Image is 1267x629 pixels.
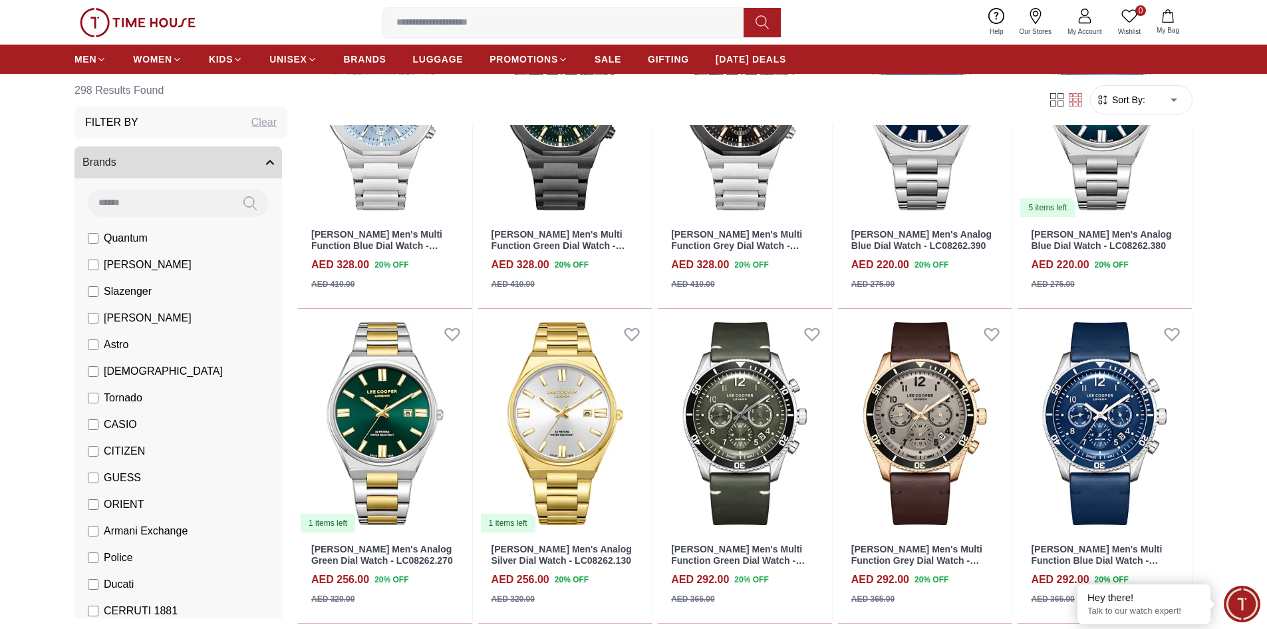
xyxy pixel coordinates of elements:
[88,366,98,377] input: [DEMOGRAPHIC_DATA]
[88,313,98,323] input: [PERSON_NAME]
[88,419,98,430] input: CASIO
[374,259,408,271] span: 20 % OFF
[492,229,625,262] a: [PERSON_NAME] Men's Multi Function Green Dial Watch - LC08263.070
[88,552,98,563] input: Police
[88,579,98,590] input: Ducati
[88,286,98,297] input: Slazenger
[74,53,96,66] span: MEN
[298,314,472,534] img: Lee Cooper Men's Analog Green Dial Watch - LC08262.270
[311,229,442,262] a: [PERSON_NAME] Men's Multi Function Blue Dial Watch - LC08263.300
[1031,257,1089,273] h4: AED 220.00
[104,603,178,619] span: CERRUTI 1881
[82,154,116,170] span: Brands
[595,47,621,71] a: SALE
[734,259,768,271] span: 20 % OFF
[1031,572,1089,588] h4: AED 292.00
[88,393,98,403] input: Tornado
[413,53,464,66] span: LUGGAGE
[311,572,369,588] h4: AED 256.00
[413,47,464,71] a: LUGGAGE
[209,47,243,71] a: KIDS
[1087,591,1200,604] div: Hey there!
[1031,593,1074,605] div: AED 365.00
[671,572,729,588] h4: AED 292.00
[298,314,472,534] a: Lee Cooper Men's Analog Green Dial Watch - LC08262.2701 items left
[311,593,354,605] div: AED 320.00
[490,53,558,66] span: PROMOTIONS
[671,257,729,273] h4: AED 328.00
[104,257,192,273] span: [PERSON_NAME]
[671,229,802,262] a: [PERSON_NAME] Men's Multi Function Grey Dial Watch - LC08263.060
[374,574,408,586] span: 20 % OFF
[1095,574,1129,586] span: 20 % OFF
[851,593,895,605] div: AED 365.00
[311,278,354,290] div: AED 410.00
[104,417,137,433] span: CASIO
[671,278,714,290] div: AED 410.00
[492,544,632,566] a: [PERSON_NAME] Men's Analog Silver Dial Watch - LC08262.130
[104,363,223,379] span: [DEMOGRAPHIC_DATA]
[595,53,621,66] span: SALE
[85,114,138,130] h3: Filter By
[492,257,549,273] h4: AED 328.00
[104,310,192,326] span: [PERSON_NAME]
[251,114,277,130] div: Clear
[133,53,172,66] span: WOMEN
[1109,93,1145,106] span: Sort By:
[492,572,549,588] h4: AED 256.00
[104,523,188,539] span: Armani Exchange
[658,314,832,534] img: Lee Cooper Men's Multi Function Green Dial Watch - LC08260.675
[301,514,355,532] div: 1 items left
[104,470,141,486] span: GUESS
[1012,5,1059,39] a: Our Stores
[104,576,134,592] span: Ducati
[1110,5,1149,39] a: 0Wishlist
[74,146,282,178] button: Brands
[104,230,148,246] span: Quantum
[481,514,535,532] div: 1 items left
[555,574,589,586] span: 20 % OFF
[269,53,307,66] span: UNISEX
[716,47,786,71] a: [DATE] DEALS
[88,260,98,270] input: [PERSON_NAME]
[104,443,145,459] span: CITIZEN
[104,390,142,406] span: Tornado
[74,47,106,71] a: MEN
[1062,27,1107,37] span: My Account
[648,47,689,71] a: GIFTING
[851,257,909,273] h4: AED 220.00
[311,257,369,273] h4: AED 328.00
[88,339,98,350] input: Astro
[1018,314,1192,534] img: Lee Cooper Men's Multi Function Blue Dial Watch - LC08260.399
[311,544,453,566] a: [PERSON_NAME] Men's Analog Green Dial Watch - LC08262.270
[734,574,768,586] span: 20 % OFF
[492,593,535,605] div: AED 320.00
[88,233,98,244] input: Quantum
[716,53,786,66] span: [DATE] DEALS
[478,314,652,534] img: Lee Cooper Men's Analog Silver Dial Watch - LC08262.130
[1224,586,1260,622] div: Chat Widget
[1135,5,1146,16] span: 0
[344,53,386,66] span: BRANDS
[671,593,714,605] div: AED 365.00
[648,53,689,66] span: GIFTING
[1149,7,1187,38] button: My Bag
[851,229,992,251] a: [PERSON_NAME] Men's Analog Blue Dial Watch - LC08262.390
[88,526,98,536] input: Armani Exchange
[838,314,1012,534] img: Lee Cooper Men's Multi Function Grey Dial Watch - LC08260.462
[984,27,1009,37] span: Help
[104,497,144,513] span: ORIENT
[88,446,98,457] input: CITIZEN
[104,337,128,353] span: Astro
[492,278,535,290] div: AED 410.00
[1031,544,1162,577] a: [PERSON_NAME] Men's Multi Function Blue Dial Watch - LC08260.399
[1096,93,1145,106] button: Sort By:
[1087,606,1200,617] p: Talk to our watch expert!
[74,75,287,106] h6: 298 Results Found
[269,47,317,71] a: UNISEX
[1014,27,1057,37] span: Our Stores
[478,314,652,534] a: Lee Cooper Men's Analog Silver Dial Watch - LC08262.1301 items left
